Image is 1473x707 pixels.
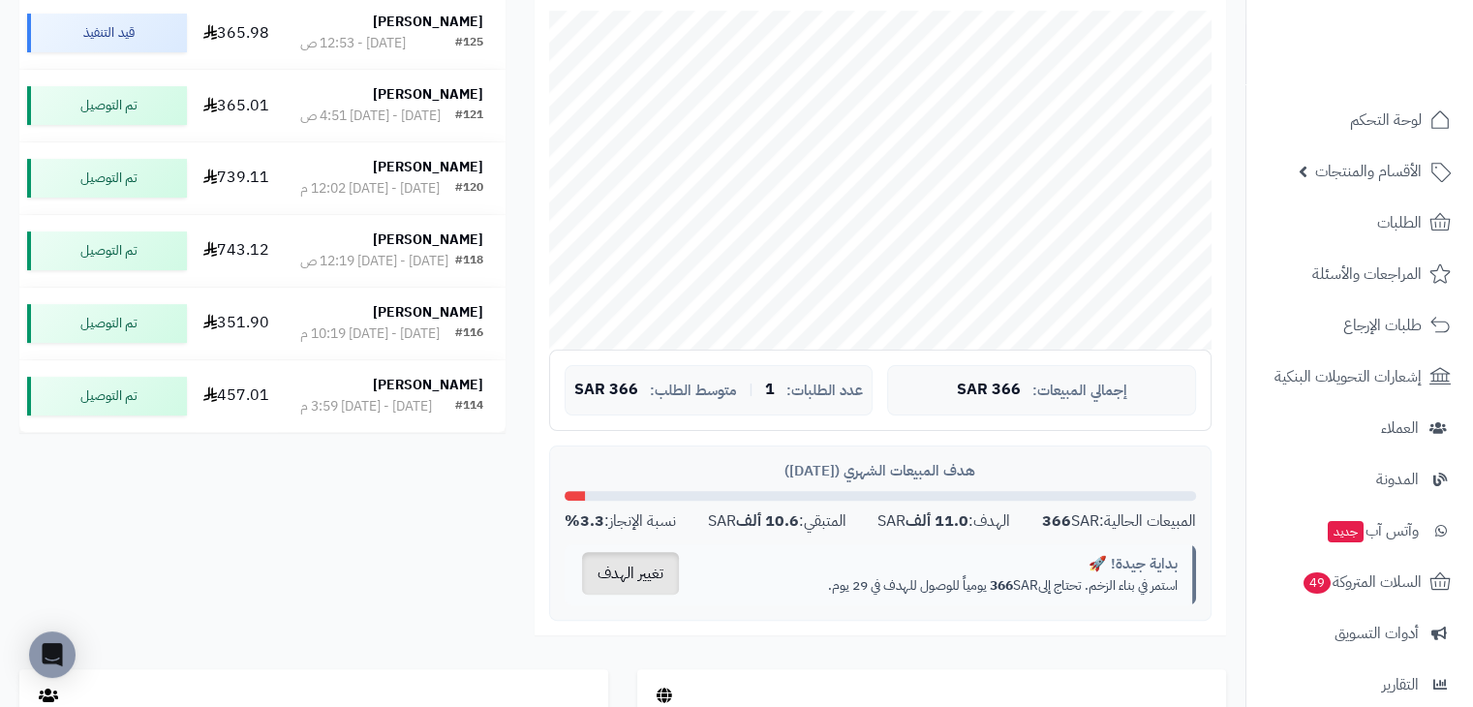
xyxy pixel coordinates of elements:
strong: 3.3% [565,509,604,533]
span: السلات المتروكة [1302,569,1422,596]
span: العملاء [1381,415,1419,442]
span: عدد الطلبات: [786,383,863,399]
img: logo-2.png [1341,51,1455,92]
div: المتبقي: SAR [707,510,845,533]
div: [DATE] - [DATE] 4:51 ص [300,107,441,126]
span: الأقسام والمنتجات [1315,158,1422,185]
a: المدونة [1258,456,1461,503]
span: وآتس آب [1326,517,1419,544]
div: [DATE] - [DATE] 12:02 م [300,179,440,199]
div: Open Intercom Messenger [29,631,76,678]
span: جديد [1328,521,1364,542]
div: [DATE] - [DATE] 10:19 م [300,324,440,344]
span: المدونة [1376,466,1419,493]
a: المراجعات والأسئلة [1258,251,1461,297]
div: تم التوصيل [27,377,187,415]
span: 366 SAR [957,382,1021,399]
div: تم التوصيل [27,304,187,343]
div: #120 [455,179,483,199]
td: 365.01 [195,70,278,141]
td: 457.01 [195,360,278,432]
span: الطلبات [1377,209,1422,236]
strong: [PERSON_NAME] [373,12,483,32]
span: إشعارات التحويلات البنكية [1274,363,1422,390]
a: وآتس آبجديد [1258,507,1461,554]
div: قيد التنفيذ [27,14,187,52]
div: #116 [455,324,483,344]
span: التقارير [1382,671,1419,698]
button: تغيير الهدف [582,552,679,595]
span: طلبات الإرجاع [1343,312,1422,339]
span: متوسط الطلب: [650,383,737,399]
a: طلبات الإرجاع [1258,302,1461,349]
div: الهدف: SAR [877,510,1010,533]
div: المبيعات الحالية: SAR [1042,510,1196,533]
span: 49 [1304,572,1331,594]
a: العملاء [1258,405,1461,451]
div: بداية جيدة! 🚀 [711,554,1178,574]
strong: 366 [990,575,1013,596]
td: 351.90 [195,288,278,359]
div: #114 [455,397,483,416]
strong: 10.6 ألف [735,509,798,533]
div: هدف المبيعات الشهري ([DATE]) [565,461,1196,481]
a: الطلبات [1258,200,1461,246]
a: إشعارات التحويلات البنكية [1258,353,1461,400]
td: 743.12 [195,215,278,287]
td: 739.11 [195,142,278,214]
span: 1 [765,382,775,399]
strong: [PERSON_NAME] [373,230,483,250]
span: لوحة التحكم [1350,107,1422,134]
div: تم التوصيل [27,231,187,270]
p: استمر في بناء الزخم. تحتاج إلى SAR يومياً للوصول للهدف في 29 يوم. [711,576,1178,596]
span: | [749,383,753,397]
strong: 366 [1042,509,1071,533]
div: #118 [455,252,483,271]
a: أدوات التسويق [1258,610,1461,657]
a: السلات المتروكة49 [1258,559,1461,605]
strong: [PERSON_NAME] [373,375,483,395]
span: إجمالي المبيعات: [1032,383,1127,399]
span: أدوات التسويق [1335,620,1419,647]
span: المراجعات والأسئلة [1312,261,1422,288]
strong: [PERSON_NAME] [373,157,483,177]
div: تم التوصيل [27,159,187,198]
a: لوحة التحكم [1258,97,1461,143]
div: تم التوصيل [27,86,187,125]
div: [DATE] - 12:53 ص [300,34,406,53]
strong: [PERSON_NAME] [373,84,483,105]
span: 366 SAR [574,382,638,399]
strong: 11.0 ألف [905,509,968,533]
div: [DATE] - [DATE] 12:19 ص [300,252,448,271]
div: #125 [455,34,483,53]
div: [DATE] - [DATE] 3:59 م [300,397,432,416]
div: نسبة الإنجاز: [565,510,676,533]
div: #121 [455,107,483,126]
strong: [PERSON_NAME] [373,302,483,323]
